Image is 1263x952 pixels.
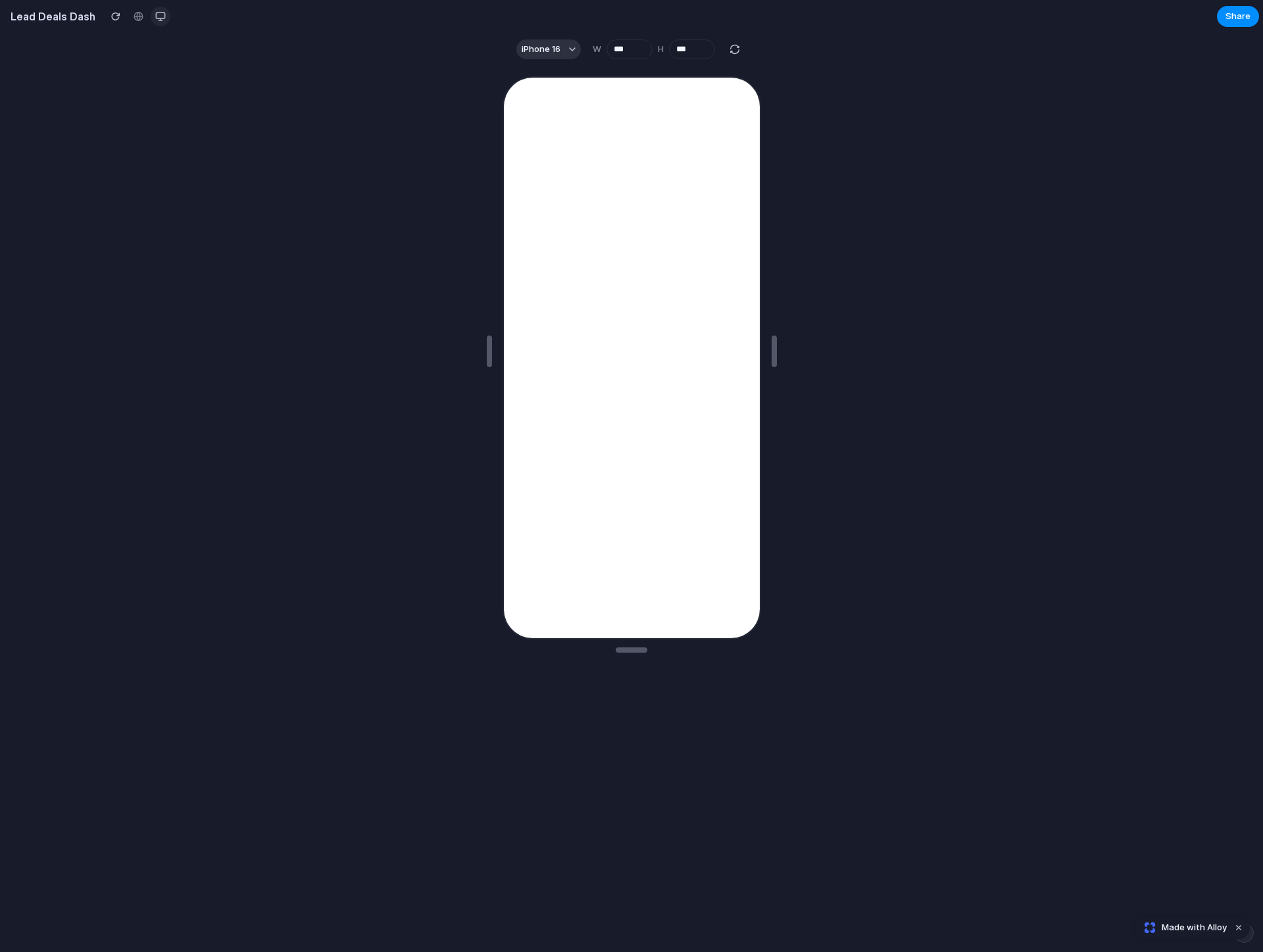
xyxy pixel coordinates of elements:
[522,43,560,56] span: iPhone 16
[5,9,95,24] h2: Lead Deals Dash
[1135,921,1228,934] a: Made with Alloy
[1226,10,1251,23] span: Share
[1162,921,1227,934] span: Made with Alloy
[658,43,664,56] label: H
[1231,920,1247,936] button: Dismiss watermark
[593,43,601,56] label: W
[1217,6,1259,27] button: Share
[516,39,581,59] button: iPhone 16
